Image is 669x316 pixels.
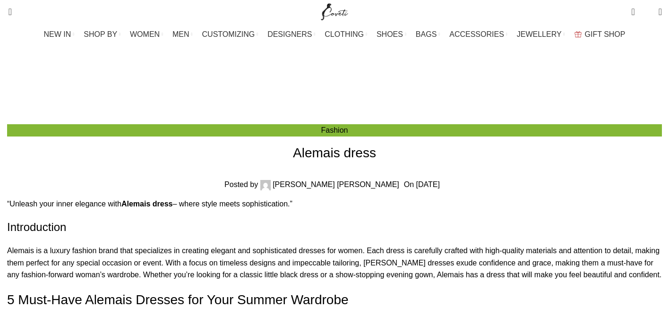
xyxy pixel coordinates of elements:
[319,7,351,15] a: Site logo
[260,180,271,190] img: author-avatar
[224,180,258,188] span: Posted by
[130,30,160,39] span: WOMEN
[416,30,437,39] span: BAGS
[84,30,117,39] span: SHOP BY
[321,54,362,79] h3: Blog
[44,25,75,44] a: NEW IN
[575,25,626,44] a: GIFT SHOP
[325,25,367,44] a: CLOTHING
[172,25,192,44] a: MEN
[517,30,562,39] span: JEWELLERY
[416,25,440,44] a: BAGS
[575,31,582,37] img: GiftBag
[44,30,71,39] span: NEW IN
[377,30,403,39] span: SHOES
[626,2,639,21] a: 0
[7,219,662,235] h2: Introduction
[642,2,652,21] div: My Wishlist
[644,9,651,17] span: 0
[7,144,662,162] h1: Alemais dress
[7,290,662,309] h1: 5 Must-Have Alemais Dresses for Your Summer Wardrobe
[632,5,639,12] span: 0
[172,30,189,39] span: MEN
[2,25,667,44] div: Main navigation
[449,30,504,39] span: ACCESSORIES
[84,25,120,44] a: SHOP BY
[517,25,565,44] a: JEWELLERY
[7,245,662,281] p: Alemais is a luxury fashion brand that specializes in creating elegant and sophisticated dresses ...
[267,30,312,39] span: DESIGNERS
[377,25,406,44] a: SHOES
[121,200,173,208] strong: Alemais dress
[273,180,399,188] a: [PERSON_NAME] [PERSON_NAME]
[202,30,255,39] span: CUSTOMIZING
[7,198,662,210] p: “Unleash your inner elegance with – where style meets sophistication.”
[585,30,626,39] span: GIFT SHOP
[2,2,12,21] a: Search
[404,180,440,188] time: On [DATE]
[325,30,364,39] span: CLOTHING
[130,25,163,44] a: WOMEN
[202,25,258,44] a: CUSTOMIZING
[313,86,334,94] a: Home
[343,86,370,94] a: Fashion
[449,25,507,44] a: ACCESSORIES
[321,126,348,134] a: Fashion
[267,25,315,44] a: DESIGNERS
